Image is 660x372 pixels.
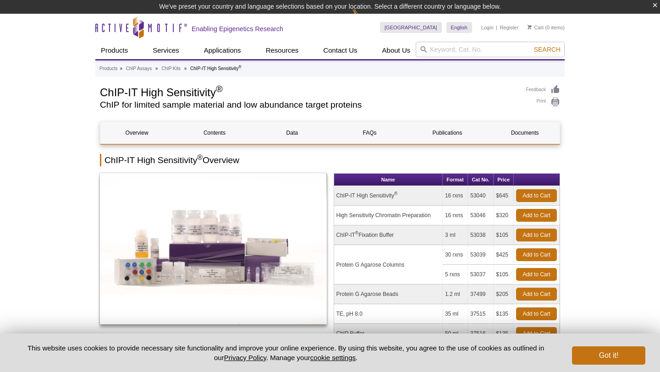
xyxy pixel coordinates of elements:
[468,174,494,186] th: Cat No.
[534,46,561,53] span: Search
[377,42,416,59] a: About Us
[100,154,560,166] h2: ChIP-IT High Sensitivity Overview
[443,324,468,344] td: 50 ml
[95,42,133,59] a: Products
[155,66,158,71] li: »
[494,304,514,324] td: $135
[411,122,484,144] a: Publications
[516,189,557,202] a: Add to Cart
[198,42,247,59] a: Applications
[468,186,494,206] td: 53040
[468,265,494,284] td: 53037
[99,65,117,73] a: Products
[446,22,472,33] a: English
[256,122,329,144] a: Data
[468,206,494,225] td: 53046
[516,268,557,281] a: Add to Cart
[260,42,304,59] a: Resources
[120,66,122,71] li: »
[380,22,442,33] a: [GEOGRAPHIC_DATA]
[494,186,514,206] td: $645
[468,304,494,324] td: 37515
[147,42,185,59] a: Services
[224,354,266,361] a: Privacy Policy
[178,122,251,144] a: Contents
[500,24,518,31] a: Register
[443,265,468,284] td: 5 rxns
[468,284,494,304] td: 37499
[572,346,645,365] button: Got it!
[516,288,557,301] a: Add to Cart
[352,7,376,28] img: Change Here
[468,225,494,245] td: 53038
[334,186,443,206] td: ChIP-IT High Sensitivity
[494,174,514,186] th: Price
[334,324,443,344] td: ChIP Buffer
[531,45,563,54] button: Search
[100,122,173,144] a: Overview
[528,24,544,31] a: Cart
[516,327,557,340] a: Add to Cart
[100,85,517,98] h1: ChIP-IT High Sensitivity
[516,248,557,261] a: Add to Cart
[468,245,494,265] td: 53039
[494,206,514,225] td: $320
[494,324,514,344] td: $135
[100,173,327,324] img: ChIP-IT High Sensitivity Kit
[516,229,557,241] a: Add to Cart
[310,354,356,361] button: cookie settings
[333,122,406,144] a: FAQs
[443,174,468,186] th: Format
[161,65,181,73] a: ChIP Kits
[443,206,468,225] td: 16 rxns
[334,225,443,245] td: ChIP-IT Fixation Buffer
[526,85,560,95] a: Feedback
[468,324,494,344] td: 37516
[481,24,494,31] a: Login
[100,101,517,109] h2: ChIP for limited sample material and low abundance target proteins
[15,343,557,362] p: This website uses cookies to provide necessary site functionality and improve your online experie...
[197,153,203,161] sup: ®
[494,284,514,304] td: $205
[528,22,565,33] li: (0 items)
[528,25,532,29] img: Your Cart
[334,284,443,304] td: Protein G Agarose Beads
[494,265,514,284] td: $105
[216,84,223,94] sup: ®
[443,186,468,206] td: 16 rxns
[126,65,152,73] a: ChIP Assays
[496,22,497,33] li: |
[192,25,283,33] h2: Enabling Epigenetics Research
[394,191,397,196] sup: ®
[489,122,561,144] a: Documents
[443,284,468,304] td: 1.2 ml
[443,245,468,265] td: 30 rxns
[355,230,358,235] sup: ®
[318,42,363,59] a: Contact Us
[516,307,557,320] a: Add to Cart
[494,225,514,245] td: $105
[238,65,241,69] sup: ®
[494,245,514,265] td: $425
[334,245,443,284] td: Protein G Agarose Columns
[190,66,242,71] li: ChIP-IT High Sensitivity
[443,304,468,324] td: 35 ml
[526,97,560,107] a: Print
[516,209,557,222] a: Add to Cart
[184,66,187,71] li: »
[334,304,443,324] td: TE, pH 8.0
[416,42,565,57] input: Keyword, Cat. No.
[334,174,443,186] th: Name
[334,206,443,225] td: High Sensitivity Chromatin Preparation
[443,225,468,245] td: 3 ml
